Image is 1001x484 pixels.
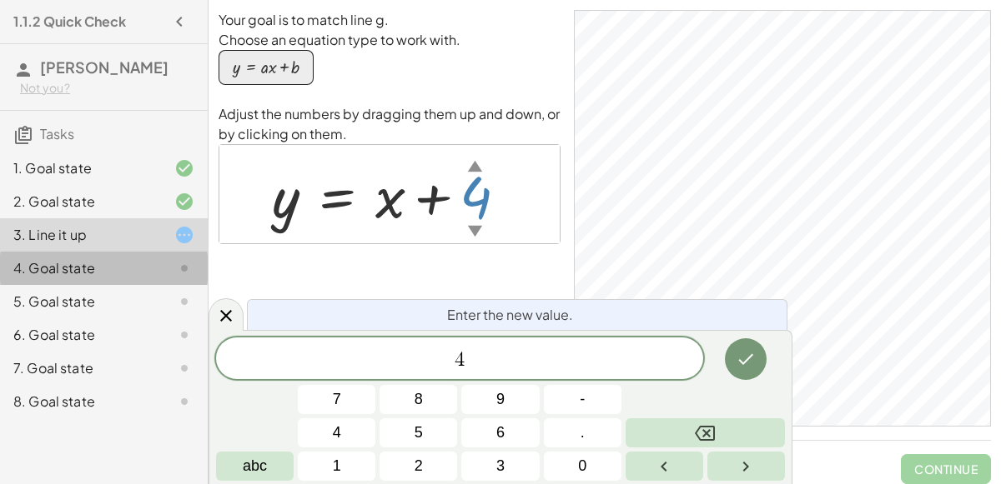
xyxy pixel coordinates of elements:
div: 1. Goal state [13,158,148,178]
span: 9 [496,388,505,411]
button: 4 [298,418,375,447]
button: Negative [544,385,621,414]
button: 5 [380,418,457,447]
button: Left arrow [626,452,703,481]
div: Not you? [20,80,194,97]
span: 5 [415,422,423,444]
button: Alphabet [216,452,294,481]
span: 2 [415,455,423,477]
button: 0 [544,452,621,481]
button: 7 [298,385,375,414]
i: Task started. [174,225,194,245]
div: 4. Goal state [13,258,148,278]
h4: 1.1.2 Quick Check [13,12,126,32]
i: Task finished and correct. [174,158,194,178]
span: [PERSON_NAME] [40,57,169,77]
i: Task not started. [174,358,194,378]
button: Right arrow [707,452,785,481]
div: 2. Goal state [13,192,148,212]
p: Adjust the numbers by dragging them up and down, or by clicking on them. [219,104,561,144]
button: . [544,418,621,447]
span: - [580,388,585,411]
div: 8. Goal state [13,392,148,412]
button: 2 [380,452,457,481]
span: . [581,422,585,444]
span: 6 [496,422,505,444]
span: 0 [578,455,586,477]
span: 8 [415,388,423,411]
button: 8 [380,385,457,414]
i: Task not started. [174,258,194,278]
div: 7. Goal state [13,358,148,378]
div: 3. Line it up [13,225,148,245]
button: Backspace [626,418,785,447]
div: GeoGebra Classic [574,10,991,427]
canvas: Graphics View 1 [575,11,990,426]
div: 6. Goal state [13,325,148,345]
i: Task not started. [174,392,194,412]
button: 3 [461,452,539,481]
span: Tasks [40,125,74,142]
p: Your goal is to match line g. [219,10,561,30]
span: 4 [333,422,341,444]
i: Task not started. [174,325,194,345]
p: Choose an equation type to work with. [219,30,561,50]
button: Done [725,338,767,380]
i: Task finished and correct. [174,192,194,212]
span: 4 [455,350,465,370]
i: Task not started. [174,292,194,312]
button: 9 [461,385,539,414]
span: 1 [333,455,341,477]
span: 3 [496,455,505,477]
button: 1 [298,452,375,481]
span: abc [243,455,267,477]
div: 5. Goal state [13,292,148,312]
span: 7 [333,388,341,411]
div: ▼ [468,220,482,241]
div: ▲ [468,155,482,176]
span: Enter the new value. [447,305,573,325]
button: 6 [461,418,539,447]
